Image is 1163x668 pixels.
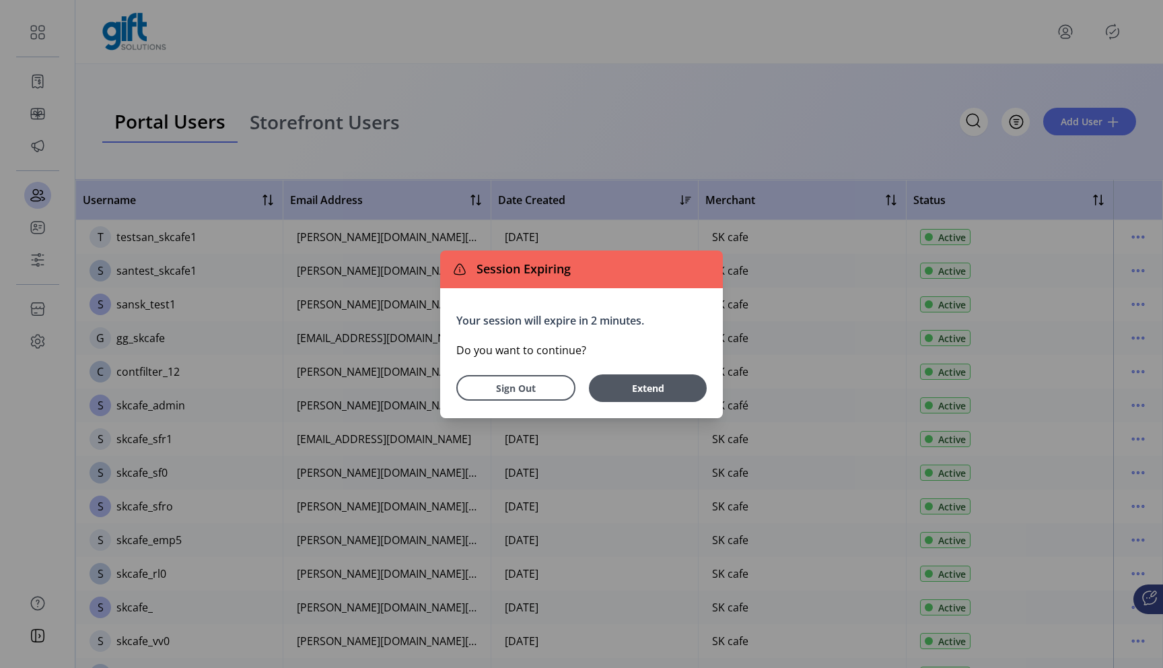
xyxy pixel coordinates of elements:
span: Extend [596,381,700,395]
button: Sign Out [456,375,575,401]
button: Extend [589,374,707,402]
span: Sign Out [474,381,558,395]
p: Do you want to continue? [456,342,707,358]
p: Your session will expire in 2 minutes. [456,312,707,329]
span: Session Expiring [471,260,571,278]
